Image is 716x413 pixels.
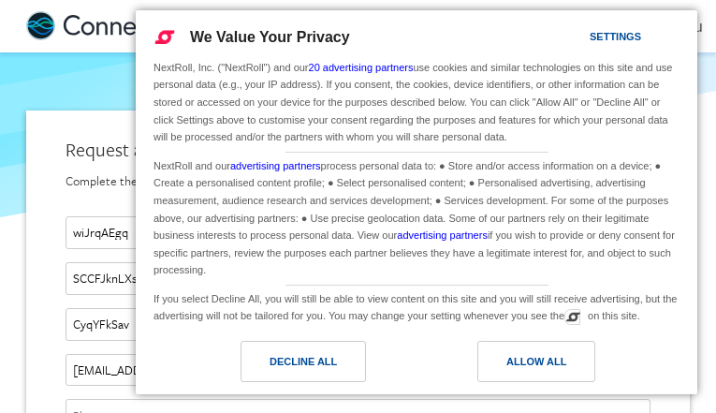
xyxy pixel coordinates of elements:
[190,29,350,45] span: We Value Your Privacy
[66,216,650,249] input: First name
[506,351,566,372] div: Allow All
[150,57,683,148] div: NextRoll, Inc. ("NextRoll") and our use cookies and similar technologies on this site and use per...
[66,354,650,387] input: Email
[147,341,416,391] a: Decline All
[416,341,686,391] a: Allow All
[66,172,650,190] div: Complete the form below and someone from our team will be in touch shortly
[270,351,337,372] div: Decline All
[590,26,641,47] div: Settings
[150,153,683,281] div: NextRoll and our process personal data to: ● Store and/or access information on a device; ● Creat...
[557,22,602,56] a: Settings
[66,308,650,341] input: Company
[309,62,414,73] a: 20 advertising partners
[66,262,650,295] input: Last name
[397,229,488,241] a: advertising partners
[66,137,650,163] div: Request a
[150,286,683,327] div: If you select Decline All, you will still be able to view content on this site and you will still...
[230,160,321,171] a: advertising partners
